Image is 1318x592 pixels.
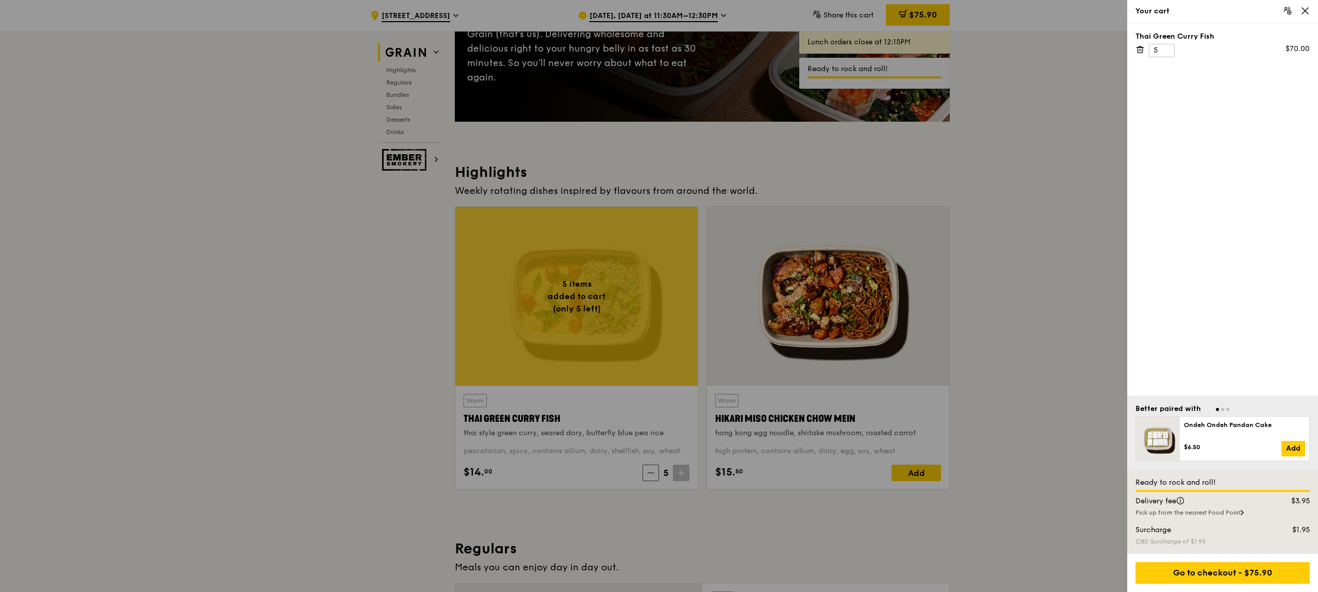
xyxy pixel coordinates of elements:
div: Delivery fee [1129,496,1270,506]
div: Your cart [1135,6,1310,17]
div: Surcharge [1129,525,1270,535]
div: $6.50 [1184,443,1281,451]
div: $1.95 [1270,525,1316,535]
div: Go to checkout - $75.90 [1135,562,1310,584]
div: Ondeh Ondeh Pandan Cake [1184,421,1305,429]
span: Go to slide 3 [1226,408,1229,411]
div: Better paired with [1135,404,1201,414]
a: Add [1281,441,1305,456]
div: Ready to rock and roll! [1135,478,1310,488]
span: Go to slide 2 [1221,408,1224,411]
div: Pick up from the nearest Food Point [1135,508,1310,517]
div: Thai Green Curry Fish [1135,31,1310,42]
div: $70.00 [1286,44,1310,54]
div: CBD Surcharge of $1.95 [1135,537,1310,546]
div: $3.95 [1270,496,1316,506]
span: Go to slide 1 [1216,408,1219,411]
